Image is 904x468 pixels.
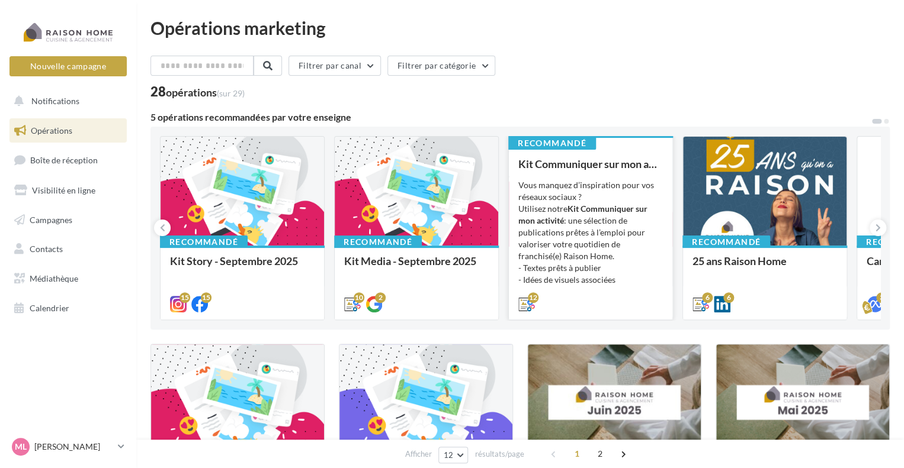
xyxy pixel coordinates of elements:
[7,89,124,114] button: Notifications
[591,444,610,463] span: 2
[518,204,647,225] strong: Kit Communiquer sur mon activité
[201,292,211,303] div: 15
[150,85,245,98] div: 28
[354,292,364,303] div: 10
[528,292,538,303] div: 12
[34,441,113,453] p: [PERSON_NAME]
[702,292,713,303] div: 6
[7,118,129,143] a: Opérations
[568,444,586,463] span: 1
[30,303,69,313] span: Calendrier
[30,244,63,254] span: Contacts
[7,237,129,262] a: Contacts
[334,235,422,248] div: Recommandé
[7,147,129,173] a: Boîte de réception
[7,296,129,321] a: Calendrier
[31,96,79,106] span: Notifications
[344,255,489,279] div: Kit Media - Septembre 2025
[179,292,190,303] div: 15
[876,292,887,303] div: 3
[387,56,495,76] button: Filtrer par catégorie
[160,235,248,248] div: Recommandé
[15,441,27,453] span: Ml
[30,155,98,165] span: Boîte de réception
[217,88,245,98] span: (sur 29)
[31,125,72,135] span: Opérations
[518,179,663,298] div: Vous manquez d’inspiration pour vos réseaux sociaux ? Utilisez notre : une sélection de publicati...
[475,448,524,460] span: résultats/page
[508,137,596,150] div: Recommandé
[518,158,663,170] div: Kit Communiquer sur mon activité
[438,447,469,463] button: 12
[723,292,734,303] div: 6
[375,292,386,303] div: 2
[166,87,245,98] div: opérations
[30,273,78,283] span: Médiathèque
[682,235,770,248] div: Recommandé
[7,266,129,291] a: Médiathèque
[32,185,95,195] span: Visibilité en ligne
[405,448,432,460] span: Afficher
[444,450,454,460] span: 12
[9,435,127,458] a: Ml [PERSON_NAME]
[30,214,72,224] span: Campagnes
[7,178,129,203] a: Visibilité en ligne
[7,208,129,233] a: Campagnes
[150,112,871,122] div: 5 opérations recommandées par votre enseigne
[9,56,127,76] button: Nouvelle campagne
[693,255,837,279] div: 25 ans Raison Home
[170,255,315,279] div: Kit Story - Septembre 2025
[150,19,890,37] div: Opérations marketing
[288,56,381,76] button: Filtrer par canal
